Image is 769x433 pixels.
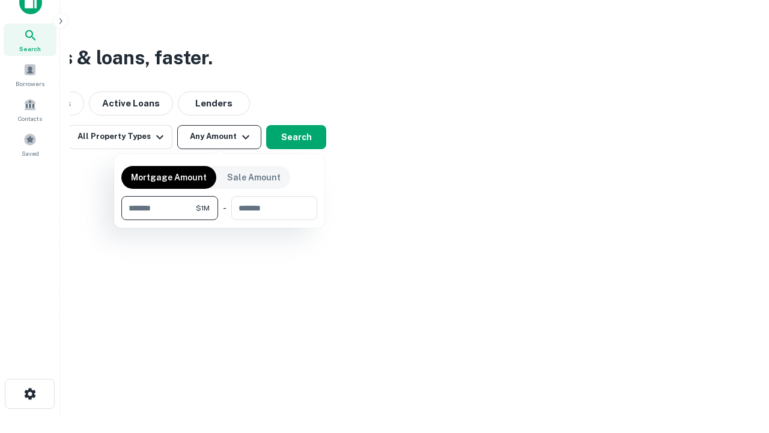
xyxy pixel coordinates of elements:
[709,337,769,395] iframe: Chat Widget
[223,196,226,220] div: -
[131,171,207,184] p: Mortgage Amount
[227,171,281,184] p: Sale Amount
[196,203,210,213] span: $1M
